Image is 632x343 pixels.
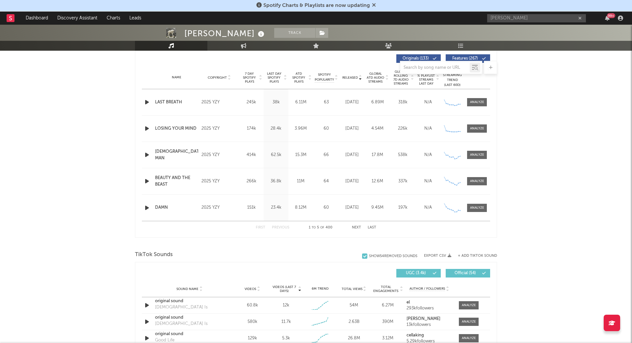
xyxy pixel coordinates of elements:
[368,226,376,229] button: Last
[201,177,237,185] div: 2025 YZY
[366,99,388,106] div: 6.89M
[315,125,338,132] div: 60
[315,204,338,211] div: 60
[392,152,414,158] div: 538k
[315,152,338,158] div: 66
[155,331,224,337] a: original sound
[315,178,338,185] div: 64
[341,125,363,132] div: [DATE]
[417,152,439,158] div: N/A
[283,302,289,309] div: 12k
[424,254,451,258] button: Export CSV
[21,12,53,25] a: Dashboard
[605,15,610,21] button: 99+
[303,224,339,232] div: 1 5 400
[281,319,291,325] div: 11.7k
[417,99,439,106] div: N/A
[407,317,452,321] a: [PERSON_NAME]
[176,287,198,291] span: Sound Name
[155,204,198,211] div: DAMN
[392,178,414,185] div: 337k
[265,99,287,106] div: 38k
[451,254,497,258] button: + Add TikTok Sound
[400,65,470,70] input: Search by song name or URL
[373,335,403,342] div: 3.12M
[339,335,369,342] div: 26.8M
[339,319,369,325] div: 2.63B
[392,99,414,106] div: 318k
[366,204,388,211] div: 9.45M
[450,271,480,275] span: Official ( 54 )
[155,304,208,311] div: [DEMOGRAPHIC_DATA] Is
[237,302,268,309] div: 60.8k
[315,99,338,106] div: 63
[407,333,452,338] a: cellaking
[201,151,237,159] div: 2025 YZY
[135,251,173,259] span: TikTok Sounds
[373,302,403,309] div: 6.27M
[237,319,268,325] div: 580k
[407,300,410,304] strong: el
[290,72,307,84] span: ATD Spotify Plays
[442,68,462,88] div: Global Streaming Trend (Last 60D)
[155,298,224,304] a: original sound
[407,323,452,327] div: 13k followers
[155,75,198,80] div: Name
[282,335,290,342] div: 5.3k
[407,306,452,311] div: 293k followers
[341,152,363,158] div: [DATE]
[409,287,445,291] span: Author / Followers
[396,269,441,277] button: UGC(3.4k)
[155,148,198,161] a: [DEMOGRAPHIC_DATA] MAN
[369,254,417,258] div: Show 54 Removed Sounds
[487,14,586,22] input: Search for artists
[290,178,311,185] div: 11M
[446,269,490,277] button: Official(54)
[125,12,146,25] a: Leads
[241,125,262,132] div: 174k
[401,57,431,61] span: Originals ( 133 )
[341,204,363,211] div: [DATE]
[155,314,224,321] a: original sound
[245,287,256,291] span: Videos
[366,178,388,185] div: 12.6M
[256,226,265,229] button: First
[271,285,298,293] span: Videos (last 7 days)
[201,204,237,212] div: 2025 YZY
[241,178,262,185] div: 266k
[53,12,102,25] a: Discovery Assistant
[315,72,334,82] span: Spotify Popularity
[341,99,363,106] div: [DATE]
[241,72,258,84] span: 7 Day Spotify Plays
[290,152,311,158] div: 15.3M
[155,175,198,188] a: BEAUTY AND THE BEAST
[265,204,287,211] div: 23.4k
[201,98,237,106] div: 2025 YZY
[274,28,315,38] button: Track
[241,152,262,158] div: 414k
[607,13,615,18] div: 99 +
[155,321,208,327] div: [DEMOGRAPHIC_DATA] Is
[417,125,439,132] div: N/A
[366,152,388,158] div: 17.8M
[320,226,324,229] span: of
[290,99,311,106] div: 6.11M
[290,125,311,132] div: 3.96M
[407,300,452,305] a: el
[417,204,439,211] div: N/A
[366,125,388,132] div: 4.54M
[265,72,283,84] span: Last Day Spotify Plays
[272,226,289,229] button: Previous
[265,178,287,185] div: 36.8k
[305,286,335,291] div: 6M Trend
[265,125,287,132] div: 28.4k
[373,285,399,293] span: Total Engagements
[407,317,440,321] strong: [PERSON_NAME]
[155,125,198,132] a: LOSING YOUR MIND
[155,99,198,106] a: LAST BREATH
